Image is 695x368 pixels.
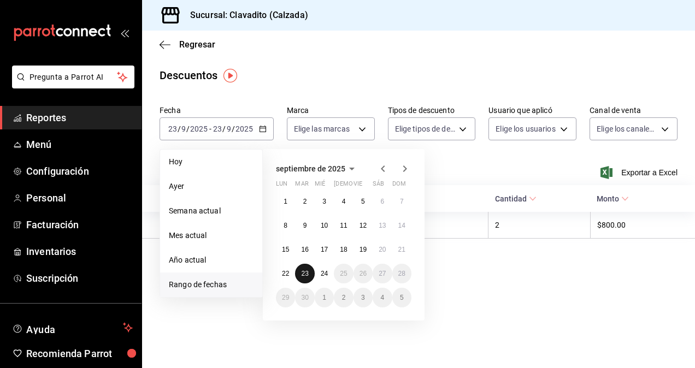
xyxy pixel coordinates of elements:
[334,216,353,235] button: 11 de septiembre de 2025
[282,270,289,277] abbr: 22 de septiembre de 2025
[26,217,133,232] span: Facturación
[340,246,347,253] abbr: 18 de septiembre de 2025
[315,288,334,307] button: 1 de octubre de 2025
[223,69,237,82] img: Tooltip marker
[142,212,325,239] th: [PERSON_NAME]
[294,123,350,134] span: Elige las marcas
[222,124,226,133] span: /
[495,194,537,203] span: Cantidad
[398,270,405,277] abbr: 28 de septiembre de 2025
[303,198,307,205] abbr: 2 de septiembre de 2025
[322,198,326,205] abbr: 3 de septiembre de 2025
[334,180,398,192] abbr: jueves
[354,192,373,211] button: 5 de septiembre de 2025
[379,222,386,229] abbr: 13 de septiembre de 2025
[590,106,678,114] label: Canal de venta
[282,246,289,253] abbr: 15 de septiembre de 2025
[373,240,392,259] button: 20 de septiembre de 2025
[276,264,295,283] button: 22 de septiembre de 2025
[315,216,334,235] button: 10 de septiembre de 2025
[334,264,353,283] button: 25 de septiembre de 2025
[26,164,133,179] span: Configuración
[26,244,133,259] span: Inventarios
[392,288,411,307] button: 5 de octubre de 2025
[287,106,375,114] label: Marca
[334,288,353,307] button: 2 de octubre de 2025
[169,156,254,168] span: Hoy
[169,181,254,192] span: Ayer
[168,124,178,133] input: --
[354,264,373,283] button: 26 de septiembre de 2025
[354,180,362,192] abbr: viernes
[590,212,695,239] th: $800.00
[360,246,367,253] abbr: 19 de septiembre de 2025
[26,191,133,205] span: Personal
[373,216,392,235] button: 13 de septiembre de 2025
[488,212,590,239] th: 2
[603,166,678,179] button: Exportar a Excel
[392,192,411,211] button: 7 de septiembre de 2025
[342,294,346,301] abbr: 2 de octubre de 2025
[597,123,657,134] span: Elige los canales de venta
[354,240,373,259] button: 19 de septiembre de 2025
[354,216,373,235] button: 12 de septiembre de 2025
[276,192,295,211] button: 1 de septiembre de 2025
[380,294,384,301] abbr: 4 de octubre de 2025
[321,270,328,277] abbr: 24 de septiembre de 2025
[120,28,129,37] button: open_drawer_menu
[160,39,215,50] button: Regresar
[315,180,325,192] abbr: miércoles
[315,240,334,259] button: 17 de septiembre de 2025
[301,246,308,253] abbr: 16 de septiembre de 2025
[395,123,456,134] span: Elige tipos de descuento
[380,198,384,205] abbr: 6 de septiembre de 2025
[276,240,295,259] button: 15 de septiembre de 2025
[276,162,358,175] button: septiembre de 2025
[334,192,353,211] button: 4 de septiembre de 2025
[179,39,215,50] span: Regresar
[181,9,308,22] h3: Sucursal: Clavadito (Calzada)
[295,240,314,259] button: 16 de septiembre de 2025
[295,192,314,211] button: 2 de septiembre de 2025
[373,288,392,307] button: 4 de octubre de 2025
[213,124,222,133] input: --
[276,216,295,235] button: 8 de septiembre de 2025
[321,222,328,229] abbr: 10 de septiembre de 2025
[354,288,373,307] button: 3 de octubre de 2025
[301,294,308,301] abbr: 30 de septiembre de 2025
[181,124,186,133] input: --
[12,66,134,88] button: Pregunta a Parrot AI
[315,192,334,211] button: 3 de septiembre de 2025
[169,254,254,266] span: Año actual
[379,246,386,253] abbr: 20 de septiembre de 2025
[360,222,367,229] abbr: 12 de septiembre de 2025
[392,240,411,259] button: 21 de septiembre de 2025
[301,270,308,277] abbr: 23 de septiembre de 2025
[340,270,347,277] abbr: 25 de septiembre de 2025
[26,321,119,334] span: Ayuda
[398,222,405,229] abbr: 14 de septiembre de 2025
[361,198,365,205] abbr: 5 de septiembre de 2025
[169,279,254,290] span: Rango de fechas
[488,106,576,114] label: Usuario que aplicó
[597,194,629,203] span: Monto
[284,222,287,229] abbr: 8 de septiembre de 2025
[282,294,289,301] abbr: 29 de septiembre de 2025
[334,240,353,259] button: 18 de septiembre de 2025
[400,294,404,301] abbr: 5 de octubre de 2025
[160,106,274,114] label: Fecha
[186,124,190,133] span: /
[373,180,384,192] abbr: sábado
[226,124,232,133] input: --
[340,222,347,229] abbr: 11 de septiembre de 2025
[295,216,314,235] button: 9 de septiembre de 2025
[398,246,405,253] abbr: 21 de septiembre de 2025
[392,180,406,192] abbr: domingo
[400,198,404,205] abbr: 7 de septiembre de 2025
[160,67,217,84] div: Descuentos
[178,124,181,133] span: /
[392,216,411,235] button: 14 de septiembre de 2025
[295,180,308,192] abbr: martes
[322,294,326,301] abbr: 1 de octubre de 2025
